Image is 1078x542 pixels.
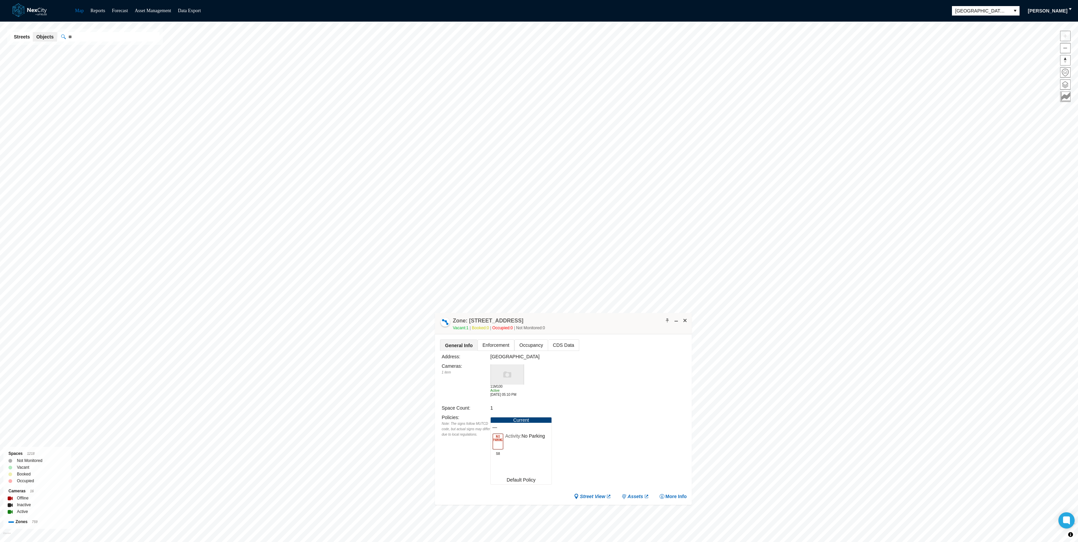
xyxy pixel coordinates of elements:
button: Reset bearing to north [1060,55,1071,66]
div: Cameras [8,488,66,495]
button: Toggle attribution [1067,531,1075,539]
div: Zones [8,518,66,525]
div: 11M100 [490,385,524,389]
img: camera [490,364,524,385]
span: 1218 [27,452,34,456]
button: More Info [659,493,687,500]
a: Data Export [178,8,201,13]
span: Vacant: 1 [453,326,472,330]
span: Assets [628,493,643,500]
span: [GEOGRAPHIC_DATA][PERSON_NAME] [955,7,1007,14]
span: Not Monitored: 0 [516,326,545,330]
span: Activity: [505,433,521,439]
button: Zoom in [1060,31,1071,41]
span: Objects [36,33,53,40]
div: [GEOGRAPHIC_DATA] [490,353,613,360]
label: Booked [17,471,31,478]
label: Space Count: [442,405,470,411]
span: Toggle attribution [1069,531,1073,538]
a: Asset Management [135,8,171,13]
div: 1 [490,404,613,412]
span: — [492,424,550,430]
label: Occupied [17,478,34,484]
div: Default Policy [491,475,552,484]
button: Key metrics [1060,92,1071,102]
label: Policies : [442,415,459,420]
a: Mapbox homepage [3,532,11,540]
span: Occupancy [515,340,548,351]
button: Home [1060,67,1071,78]
label: Address: [442,354,460,359]
div: Double-click to make header text selectable [453,317,545,331]
h4: Double-click to make header text selectable [453,317,523,325]
div: Current [491,417,552,423]
button: Objects [33,32,57,42]
span: No Parking [521,433,545,439]
span: Reset bearing to north [1060,55,1070,65]
span: 16 [30,489,34,493]
button: Layers management [1060,79,1071,90]
div: 1 item [442,370,490,375]
span: S8 [492,450,504,456]
label: Inactive [17,501,31,508]
label: Vacant [17,464,29,471]
a: Forecast [112,8,128,13]
label: Not Monitored [17,457,42,464]
button: [PERSON_NAME] [1024,5,1072,16]
a: Assets [621,493,649,500]
button: Streets [10,32,33,42]
span: Streets [14,33,30,40]
label: Cameras : [442,363,462,369]
span: Street View [580,493,605,500]
span: [PERSON_NAME] [1028,7,1068,14]
span: 759 [32,520,38,524]
span: Booked: 0 [472,326,492,330]
span: Occupied: 0 [492,326,516,330]
label: Active [17,508,28,515]
a: Street View [574,493,611,500]
div: Spaces [8,450,66,457]
a: Reports [91,8,105,13]
span: Active [490,389,499,392]
a: Map [75,8,84,13]
label: Offline [17,495,28,501]
span: CDS Data [548,340,579,351]
span: General Info [440,340,477,351]
button: select [1011,6,1020,16]
div: Note: The signs follow MUTCD code, but actual signs may differ due to local regulations. [442,421,490,437]
button: Zoom out [1060,43,1071,53]
div: [DATE] 05:10 PM [490,393,524,397]
span: More Info [665,493,687,500]
span: Enforcement [478,340,514,351]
